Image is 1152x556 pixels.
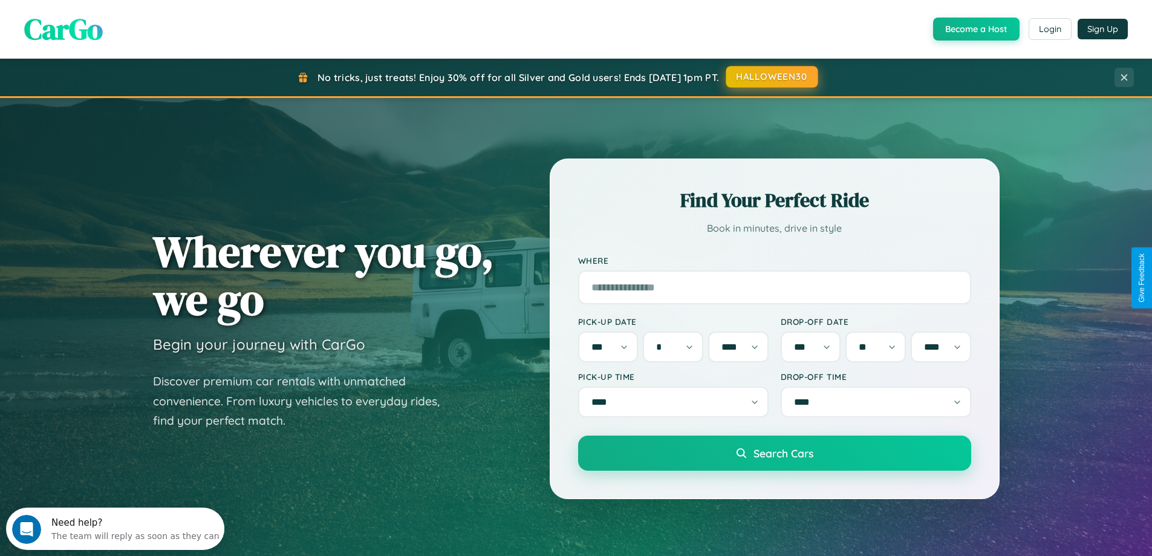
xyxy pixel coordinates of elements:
[578,255,971,266] label: Where
[12,515,41,544] iframe: Intercom live chat
[781,371,971,382] label: Drop-off Time
[5,5,225,38] div: Open Intercom Messenger
[24,9,103,49] span: CarGo
[45,10,213,20] div: Need help?
[578,436,971,471] button: Search Cars
[578,371,769,382] label: Pick-up Time
[578,187,971,214] h2: Find Your Perfect Ride
[1137,253,1146,303] div: Give Feedback
[153,227,494,323] h1: Wherever you go, we go
[933,18,1020,41] button: Become a Host
[578,220,971,237] p: Book in minutes, drive in style
[578,316,769,327] label: Pick-up Date
[153,371,455,431] p: Discover premium car rentals with unmatched convenience. From luxury vehicles to everyday rides, ...
[6,508,224,550] iframe: Intercom live chat discovery launcher
[753,446,813,460] span: Search Cars
[1078,19,1128,39] button: Sign Up
[45,20,213,33] div: The team will reply as soon as they can
[781,316,971,327] label: Drop-off Date
[153,335,365,353] h3: Begin your journey with CarGo
[1029,18,1072,40] button: Login
[726,66,818,88] button: HALLOWEEN30
[317,71,719,83] span: No tricks, just treats! Enjoy 30% off for all Silver and Gold users! Ends [DATE] 1pm PT.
